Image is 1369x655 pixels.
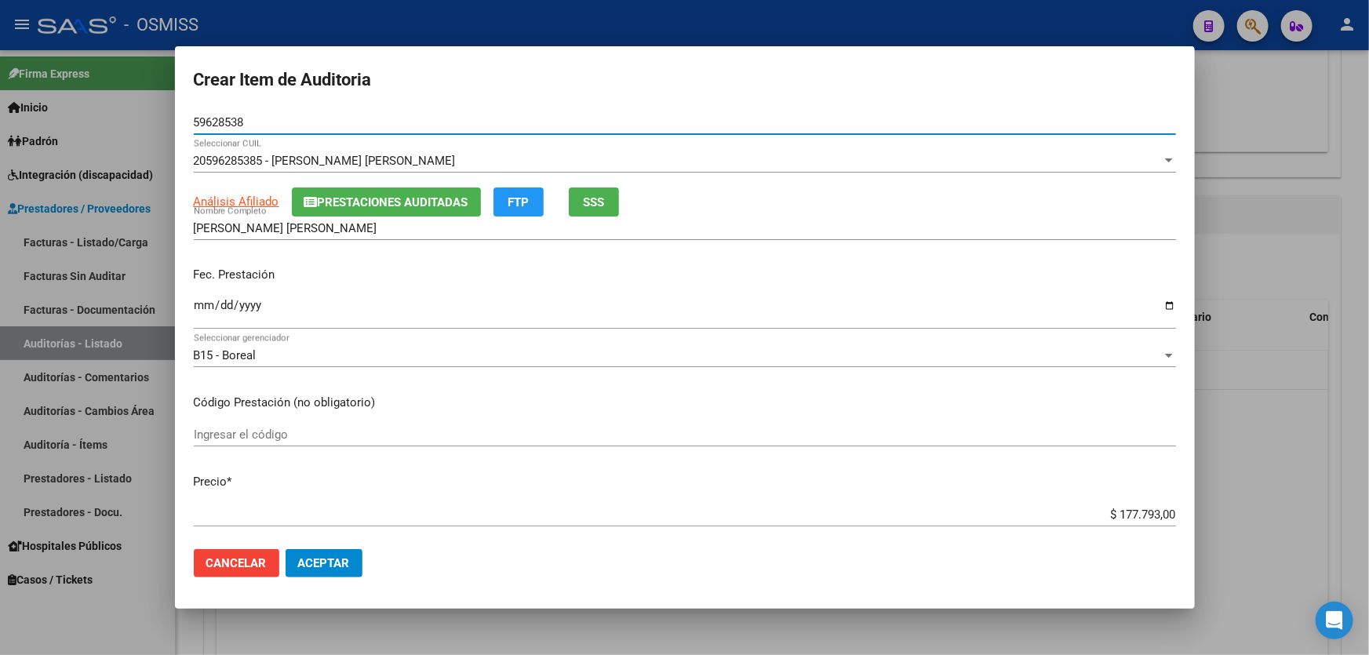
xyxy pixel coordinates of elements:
p: Precio [194,473,1176,491]
button: Prestaciones Auditadas [292,187,481,217]
span: Cancelar [206,556,267,570]
span: Análisis Afiliado [194,195,279,209]
button: Aceptar [286,549,362,577]
span: SSS [583,195,604,209]
p: Fec. Prestación [194,266,1176,284]
div: Open Intercom Messenger [1316,602,1353,639]
span: FTP [508,195,529,209]
button: SSS [569,187,619,217]
button: Cancelar [194,549,279,577]
span: Prestaciones Auditadas [318,195,468,209]
h2: Crear Item de Auditoria [194,65,1176,95]
span: B15 - Boreal [194,348,257,362]
span: Aceptar [298,556,350,570]
p: Código Prestación (no obligatorio) [194,394,1176,412]
button: FTP [493,187,544,217]
span: 20596285385 - [PERSON_NAME] [PERSON_NAME] [194,154,456,168]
